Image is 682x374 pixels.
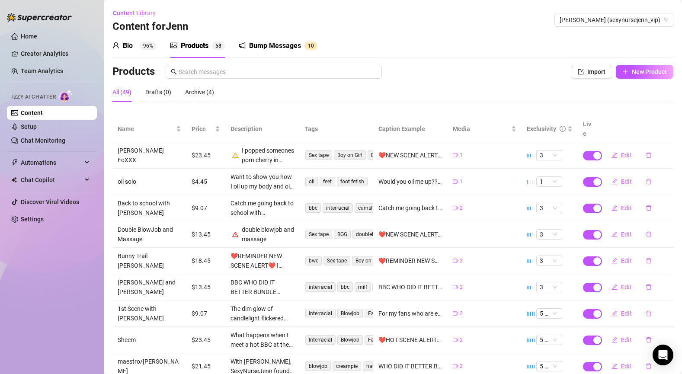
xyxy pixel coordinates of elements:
[646,258,652,264] span: delete
[639,201,659,215] button: delete
[186,195,225,221] td: $9.07
[112,274,186,300] td: [PERSON_NAME] and [PERSON_NAME]
[186,116,225,142] th: Price
[540,335,559,345] span: 5 🔥
[378,150,442,160] div: ❤️NEW SCENE ALERT❤️ I popped someones porn cherry in @blakefoxxx , so how did he do with this pre...
[21,123,37,130] a: Setup
[632,68,667,75] span: New Product
[540,203,559,213] span: 3
[560,126,566,132] span: info-circle
[540,177,559,186] span: 1
[242,146,294,165] div: I popped someones porn cherry in @blakefoxxx , so how did he do with this pretty milf pussy??
[621,231,632,238] span: Edit
[453,205,458,211] span: video-camera
[231,198,294,217] div: Catch me going back to school with [PERSON_NAME] and his unusual style and very very thick BBC ☺️...
[612,231,618,237] span: edit
[540,256,559,265] span: 3
[605,333,639,347] button: Edit
[453,311,458,316] span: video-camera
[113,10,156,16] span: Content Library
[186,221,225,248] td: $13.45
[140,42,157,50] sup: 96%
[639,307,659,320] button: delete
[378,203,442,213] div: Catch me going back to school with [PERSON_NAME] and his unusual style and very very thick BBC ☺️
[621,310,632,317] span: Edit
[231,330,294,349] div: What happens when I meet a hot BBC at the bar downstairs... well when he's Sheem The Dream,. We d...
[186,142,225,169] td: $23.45
[320,177,335,186] span: feet
[646,205,652,211] span: delete
[305,230,332,239] span: Sex tape
[239,42,246,49] span: notification
[311,43,314,49] span: 0
[212,42,225,50] sup: 53
[639,359,659,373] button: delete
[21,173,82,187] span: Chat Copilot
[587,68,605,75] span: Import
[616,65,673,79] button: New Product
[333,361,361,371] span: creampie
[186,169,225,195] td: $4.45
[453,337,458,342] span: video-camera
[232,231,238,237] span: warning
[215,43,218,49] span: 5
[527,124,556,134] div: Exclusivity
[378,361,442,371] div: WHO DID IT BETTER BWC EDITION!!! So which video made you bust a bigger NUT? Maestro or [PERSON_NA...
[305,282,336,292] span: interracial
[305,361,331,371] span: blowjob
[21,216,44,223] a: Settings
[540,230,559,239] span: 3
[218,43,221,49] span: 3
[308,43,311,49] span: 1
[540,361,559,371] span: 5 🔥
[186,327,225,353] td: $23.45
[540,309,559,318] span: 5 🔥
[365,335,401,345] span: Face fucking
[304,42,317,50] sup: 10
[112,300,186,327] td: 1st Scene with [PERSON_NAME]
[460,257,463,265] span: 2
[621,336,632,343] span: Edit
[378,282,442,292] div: BBC WHO DID IT BETTER BUNDLE EDITION!!!😈😘❤️ SO DID DAMSON OR [PERSON_NAME] STROKE THIS PUSSY BETT...
[170,42,177,49] span: picture
[368,150,386,160] span: BWC
[612,258,618,264] span: edit
[605,201,639,215] button: Edit
[305,256,322,265] span: bwc
[646,231,652,237] span: delete
[646,310,652,316] span: delete
[605,148,639,162] button: Edit
[171,69,177,75] span: search
[612,152,618,158] span: edit
[363,361,389,371] span: handjob
[605,227,639,241] button: Edit
[112,65,155,79] h3: Products
[372,282,400,292] span: cumshot
[21,156,82,169] span: Automations
[605,254,639,268] button: Edit
[639,227,659,241] button: delete
[299,116,373,142] th: Tags
[646,284,652,290] span: delete
[612,310,618,316] span: edit
[612,284,618,290] span: edit
[378,230,442,239] div: ❤️NEW SCENE ALERT❤️ Whats better than 2 hands?? well 4 and 2 mouths!😏💦🥵😘 Watch as Tall Girl [PERS...
[355,282,371,292] span: milf
[249,41,301,51] div: Bump Messages
[231,251,294,270] div: ❤️REMINDER NEW SCENE ALERT❤️ I hopped hopped down the bunny trail to this BWC🥵💦😏 hope you enjoy t...
[11,177,17,183] img: Chat Copilot
[646,363,652,369] span: delete
[112,327,186,353] td: Sheem
[112,42,119,49] span: user
[460,178,463,186] span: 1
[186,300,225,327] td: $9.07
[59,90,73,102] img: AI Chatter
[460,283,463,291] span: 2
[352,256,384,265] span: Boy on Girl
[540,282,559,292] span: 3
[231,278,294,297] div: BBC WHO DID IT BETTER BUNDLE EDITION! 😈😘❤️ SO DID [PERSON_NAME] fuck me the best OR did [PERSON_N...
[621,284,632,291] span: Edit
[646,179,652,185] span: delete
[460,336,463,344] span: 2
[21,47,90,61] a: Creator Analytics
